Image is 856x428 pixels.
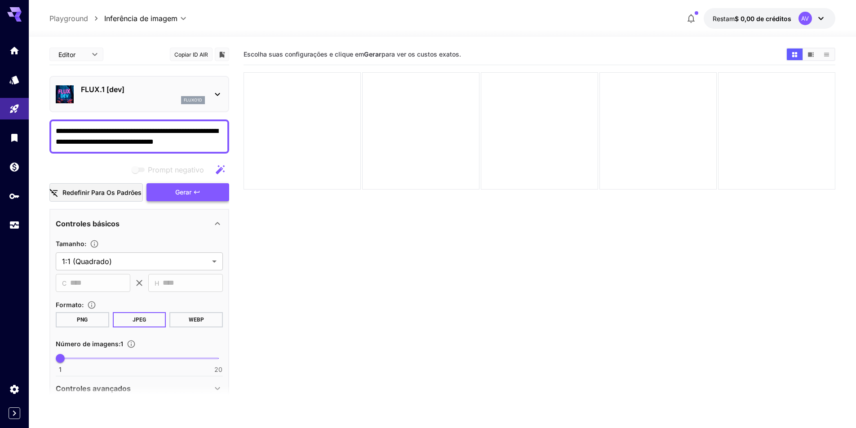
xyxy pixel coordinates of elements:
[244,50,364,58] font: Escolha suas configurações e clique em
[9,407,20,419] button: Expand sidebar
[49,183,143,202] button: Redefinir para os padrões
[58,51,75,58] font: Editor
[735,15,791,22] font: $ 0,00 de créditos
[104,14,177,23] font: Inferência de imagem
[9,45,20,56] div: Lar
[803,49,819,60] button: Mostrar mídia na visualização de vídeo
[9,384,20,395] div: Configurações
[59,366,62,373] font: 1
[170,48,213,61] button: Copiar ID AIR
[9,161,20,172] div: Carteira
[155,279,159,287] font: H
[146,183,229,202] button: Gerar
[148,165,204,174] font: Prompt negativo
[120,340,123,348] font: 1
[62,189,142,196] font: Redefinir para os padrões
[713,15,735,22] font: Restam
[49,13,88,24] a: Playground
[56,384,131,393] font: Controles avançados
[123,340,139,349] button: Especifique quantas imagens serão geradas em uma única solicitação. Cada geração de imagem será c...
[56,240,84,247] font: Tamanho
[9,103,20,115] div: Parque infantil
[9,74,20,85] div: Modelos
[77,317,88,323] font: PNG
[364,50,381,58] font: Gerar
[174,51,208,58] font: Copiar ID AIR
[84,300,100,309] button: Escolha o formato de arquivo para a imagem de saída.
[9,190,20,202] div: Chaves de API
[113,312,166,327] button: JPEG
[189,317,204,323] font: WEBP
[184,97,202,102] font: fluxo1d
[56,340,119,348] font: Número de imagens
[84,240,86,247] font: :
[56,301,82,309] font: Formato
[787,49,803,60] button: Mostrar mídia em visualização em grade
[130,164,211,176] span: Prompts negativos não são compatíveis com o modelo selecionado.
[119,340,120,348] font: :
[9,129,20,141] div: Biblioteca
[9,220,20,231] div: Uso
[786,48,835,61] div: Mostrar mídia em visualização em gradeMostrar mídia na visualização de vídeoMostrar mídia na visu...
[62,279,67,287] font: C
[713,14,791,23] div: $ 0,00
[56,219,120,228] font: Controles básicos
[801,15,809,22] font: AV
[704,8,835,29] button: $ 0,00AV
[169,312,223,327] button: WEBP
[49,13,104,24] nav: migalhas de pão
[81,85,124,94] font: FLUX.1 [dev]
[56,213,223,234] div: Controles básicos
[62,257,112,266] font: 1:1 (Quadrado)
[175,188,191,196] font: Gerar
[218,49,226,60] button: Adicionar à biblioteca
[56,312,109,327] button: PNG
[82,301,84,309] font: :
[381,50,461,58] font: para ver os custos exatos.
[214,366,222,373] font: 20
[56,80,223,108] div: FLUX.1 [dev]fluxo1d
[56,378,223,399] div: Controles avançados
[86,239,102,248] button: Ajuste as dimensões da imagem gerada especificando sua largura e altura em pixels ou selecione um...
[133,317,146,323] font: JPEG
[819,49,834,60] button: Mostrar mídia na visualização de lista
